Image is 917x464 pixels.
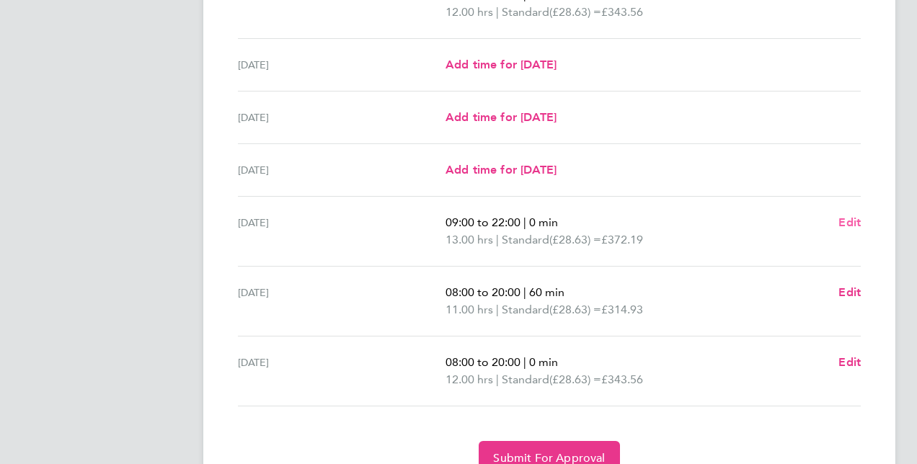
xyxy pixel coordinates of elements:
[523,285,526,299] span: |
[523,215,526,229] span: |
[446,215,520,229] span: 09:00 to 22:00
[446,233,493,246] span: 13.00 hrs
[238,161,446,179] div: [DATE]
[529,215,558,229] span: 0 min
[446,161,557,179] a: Add time for [DATE]
[529,355,558,369] span: 0 min
[446,110,557,124] span: Add time for [DATE]
[238,109,446,126] div: [DATE]
[496,5,499,19] span: |
[601,372,643,386] span: £343.56
[601,5,643,19] span: £343.56
[446,355,520,369] span: 08:00 to 20:00
[523,355,526,369] span: |
[446,56,557,73] a: Add time for [DATE]
[496,303,499,316] span: |
[238,214,446,249] div: [DATE]
[496,233,499,246] span: |
[238,354,446,388] div: [DATE]
[238,284,446,318] div: [DATE]
[446,303,493,316] span: 11.00 hrs
[838,354,861,371] a: Edit
[529,285,564,299] span: 60 min
[838,285,861,299] span: Edit
[838,355,861,369] span: Edit
[502,4,549,21] span: Standard
[502,231,549,249] span: Standard
[838,214,861,231] a: Edit
[601,233,643,246] span: £372.19
[549,303,601,316] span: (£28.63) =
[446,285,520,299] span: 08:00 to 20:00
[446,58,557,71] span: Add time for [DATE]
[838,284,861,301] a: Edit
[446,5,493,19] span: 12.00 hrs
[549,5,601,19] span: (£28.63) =
[502,301,549,318] span: Standard
[502,371,549,388] span: Standard
[446,372,493,386] span: 12.00 hrs
[549,372,601,386] span: (£28.63) =
[838,215,861,229] span: Edit
[549,233,601,246] span: (£28.63) =
[601,303,643,316] span: £314.93
[446,109,557,126] a: Add time for [DATE]
[496,372,499,386] span: |
[446,163,557,177] span: Add time for [DATE]
[238,56,446,73] div: [DATE]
